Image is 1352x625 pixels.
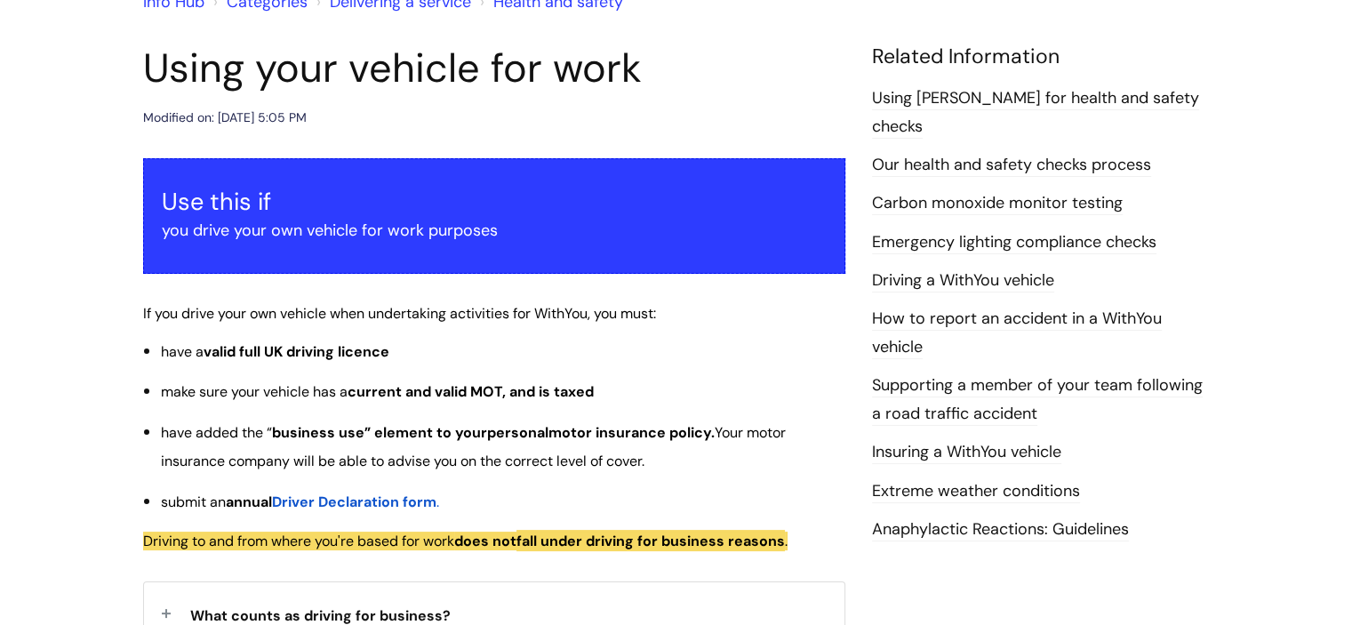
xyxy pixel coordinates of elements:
a: Emergency lighting compliance checks [872,231,1156,254]
span: make sure your vehicle has a [161,382,348,401]
span: current and valid MOT, and is taxed [348,382,594,401]
a: Using [PERSON_NAME] for health and safety checks [872,87,1199,139]
span: have added the “ [161,423,272,442]
span: annual [226,493,272,511]
a: Insuring a WithYou vehicle [872,441,1061,464]
h4: Related Information [872,44,1210,69]
a: Driver Declaration form. [272,491,439,512]
span: . [785,532,788,550]
span: personal [487,423,548,442]
span: Driving to and from where you're based for work [143,532,454,550]
a: Anaphylactic Reactions: Guidelines [872,518,1129,541]
div: Modified on: [DATE] 5:05 PM [143,107,307,129]
span: does not [454,532,516,550]
span: What counts as driving for business? [190,606,451,625]
p: you drive your own vehicle for work purposes [162,216,827,244]
span: have a [161,342,204,361]
span: business use” element to your [272,423,487,442]
a: How to report an accident in a WithYou vehicle [872,308,1162,359]
span: valid full UK driving licence [204,342,389,361]
span: motor insurance policy. [548,423,715,442]
span: Driver Declaration form [272,493,436,511]
a: Driving a WithYou vehicle [872,269,1054,292]
h1: Using your vehicle for work [143,44,845,92]
span: fall under driving for business reasons [516,532,785,550]
span: submit an [161,493,226,511]
a: Our health and safety checks process [872,154,1151,177]
h3: Use this if [162,188,827,216]
a: Extreme weather conditions [872,480,1080,503]
a: Carbon monoxide monitor testing [872,192,1123,215]
span: . [436,493,439,511]
a: Supporting a member of your team following a road traffic accident [872,374,1203,426]
span: If you drive your own vehicle when undertaking activities for WithYou, you must: [143,304,656,323]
